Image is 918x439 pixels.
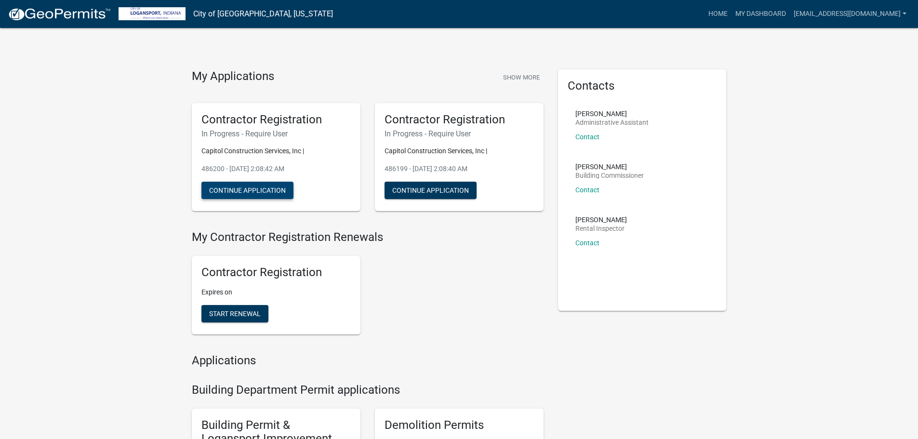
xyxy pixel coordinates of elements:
[119,7,186,20] img: City of Logansport, Indiana
[385,182,477,199] button: Continue Application
[192,354,544,368] h4: Applications
[201,287,351,297] p: Expires on
[385,113,534,127] h5: Contractor Registration
[575,172,644,179] p: Building Commissioner
[209,310,261,318] span: Start Renewal
[193,6,333,22] a: City of [GEOGRAPHIC_DATA], [US_STATE]
[192,69,274,84] h4: My Applications
[499,69,544,85] button: Show More
[201,113,351,127] h5: Contractor Registration
[201,266,351,279] h5: Contractor Registration
[201,164,351,174] p: 486200 - [DATE] 2:08:42 AM
[192,230,544,342] wm-registration-list-section: My Contractor Registration Renewals
[575,186,599,194] a: Contact
[201,129,351,138] h6: In Progress - Require User
[201,146,351,156] p: Capitol Construction Services, Inc |
[575,110,649,117] p: [PERSON_NAME]
[192,383,544,397] h4: Building Department Permit applications
[201,182,293,199] button: Continue Application
[201,305,268,322] button: Start Renewal
[385,129,534,138] h6: In Progress - Require User
[790,5,910,23] a: [EMAIL_ADDRESS][DOMAIN_NAME]
[385,418,534,432] h5: Demolition Permits
[575,163,644,170] p: [PERSON_NAME]
[385,164,534,174] p: 486199 - [DATE] 2:08:40 AM
[732,5,790,23] a: My Dashboard
[575,239,599,247] a: Contact
[705,5,732,23] a: Home
[575,225,627,232] p: Rental Inspector
[575,119,649,126] p: Administrative Assistant
[575,216,627,223] p: [PERSON_NAME]
[575,133,599,141] a: Contact
[568,79,717,93] h5: Contacts
[385,146,534,156] p: Capitol Construction Services, Inc |
[192,230,544,244] h4: My Contractor Registration Renewals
